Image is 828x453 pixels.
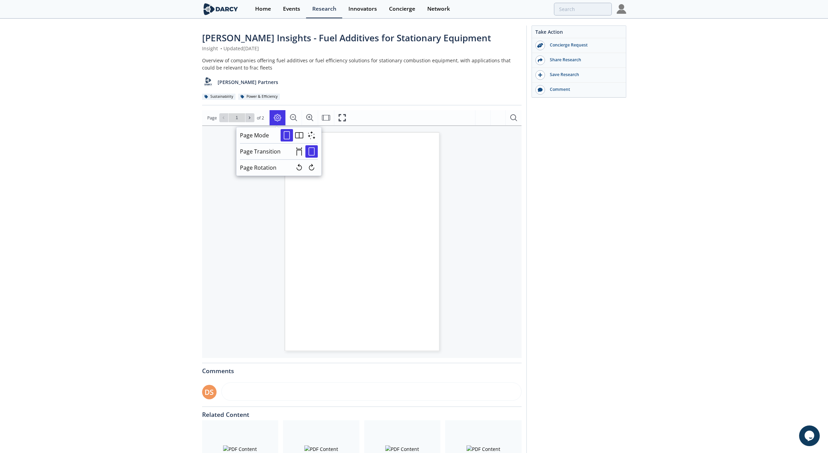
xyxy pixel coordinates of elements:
div: Comments [202,363,522,374]
div: Insight Updated [DATE] [202,45,522,52]
input: Advanced Search [554,3,612,15]
div: Related Content [202,407,522,418]
div: Save Research [545,72,622,78]
div: DS [202,385,217,399]
img: Profile [617,4,626,14]
div: Home [255,6,271,12]
iframe: chat widget [799,425,821,446]
div: Take Action [532,28,626,38]
div: Network [427,6,450,12]
span: [PERSON_NAME] Insights - Fuel Additives for Stationary Equipment [202,32,491,44]
div: Share Research [545,57,622,63]
div: Power & Efficiency [238,94,280,100]
div: Innovators [348,6,377,12]
div: Overview of companies offering fuel additives or fuel efficiency solutions for stationary combust... [202,57,522,71]
div: Concierge [389,6,415,12]
div: Comment [545,86,622,93]
p: [PERSON_NAME] Partners [218,78,278,86]
div: Concierge Request [545,42,622,48]
span: • [219,45,223,52]
div: Research [312,6,336,12]
img: logo-wide.svg [202,3,240,15]
div: Sustainability [202,94,236,100]
div: Events [283,6,300,12]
